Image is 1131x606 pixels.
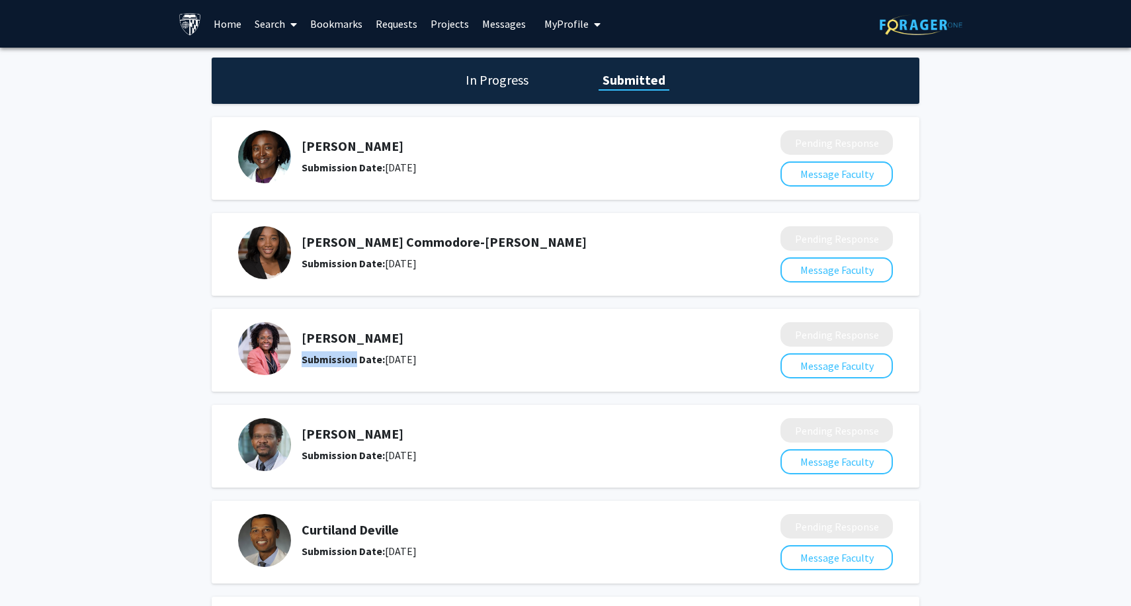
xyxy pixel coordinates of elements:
button: Pending Response [780,418,893,443]
a: Message Faculty [780,359,893,372]
div: [DATE] [302,351,710,367]
div: [DATE] [302,447,710,463]
div: [DATE] [302,543,710,559]
img: Johns Hopkins University Logo [179,13,202,36]
h5: [PERSON_NAME] [302,138,710,154]
h5: [PERSON_NAME] Commodore-[PERSON_NAME] [302,234,710,250]
a: Message Faculty [780,263,893,277]
img: Profile Picture [238,514,291,567]
a: Messages [476,1,532,47]
a: Home [207,1,248,47]
b: Submission Date: [302,353,385,366]
button: Pending Response [780,226,893,251]
a: Projects [424,1,476,47]
img: Profile Picture [238,418,291,471]
span: My Profile [544,17,589,30]
button: Message Faculty [780,353,893,378]
a: Message Faculty [780,455,893,468]
b: Submission Date: [302,161,385,174]
img: ForagerOne Logo [880,15,962,35]
b: Submission Date: [302,544,385,558]
button: Pending Response [780,322,893,347]
button: Pending Response [780,514,893,539]
a: Message Faculty [780,551,893,564]
img: Profile Picture [238,322,291,375]
button: Message Faculty [780,449,893,474]
button: Pending Response [780,130,893,155]
a: Message Faculty [780,167,893,181]
h5: [PERSON_NAME] [302,426,710,442]
a: Requests [369,1,424,47]
button: Message Faculty [780,545,893,570]
h5: [PERSON_NAME] [302,330,710,346]
b: Submission Date: [302,449,385,462]
h1: In Progress [462,71,532,89]
button: Message Faculty [780,257,893,282]
a: Bookmarks [304,1,369,47]
h5: Curtiland Deville [302,522,710,538]
a: Search [248,1,304,47]
img: Profile Picture [238,130,291,183]
iframe: Chat [10,546,56,596]
b: Submission Date: [302,257,385,270]
h1: Submitted [599,71,669,89]
img: Profile Picture [238,226,291,279]
button: Message Faculty [780,161,893,187]
div: [DATE] [302,255,710,271]
div: [DATE] [302,159,710,175]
